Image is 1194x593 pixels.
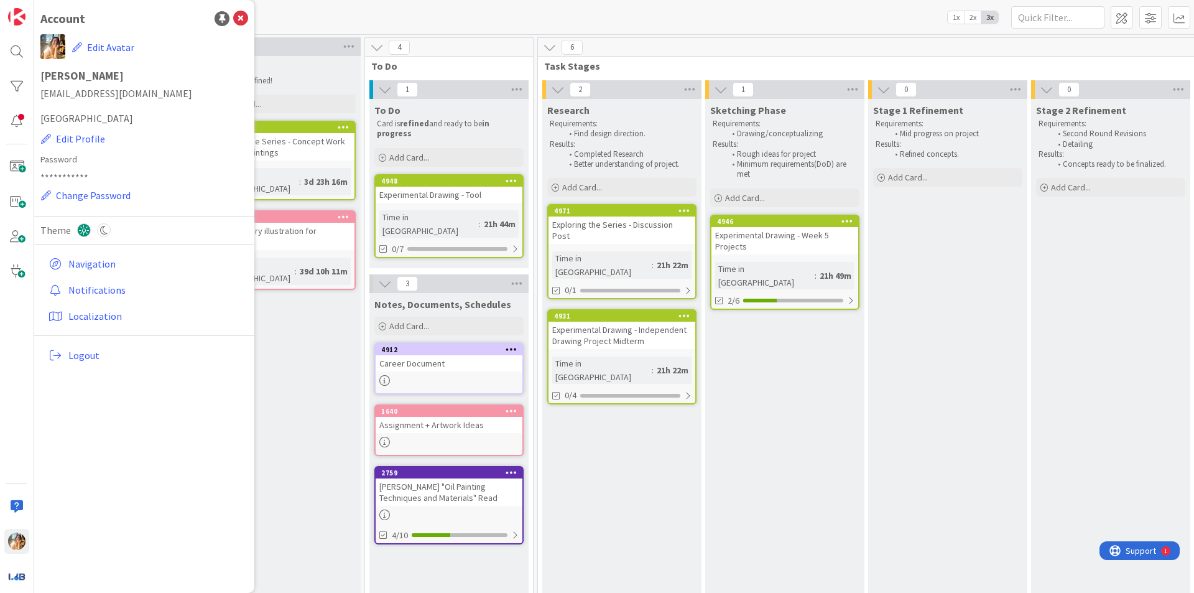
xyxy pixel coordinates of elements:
div: 4948 [376,175,522,187]
span: : [295,264,297,278]
span: Stage 2 Refinement [1036,104,1126,116]
span: 1 [397,82,418,97]
span: Add Card... [389,320,429,332]
div: 4971Exploring the Series - Discussion Post [548,205,695,244]
span: 0/7 [392,243,404,256]
div: 4931 [548,311,695,322]
span: 0 [1058,82,1080,97]
div: 4948 [381,177,522,185]
span: 0/1 [565,284,576,297]
span: : [652,258,654,272]
span: Theme [40,223,71,238]
span: 2x [965,11,981,24]
p: Results: [550,139,694,149]
a: Localization [44,305,248,327]
div: 2759[PERSON_NAME] "Oil Painting Techniques and Materials" Read [376,467,522,506]
div: Exploring the Series - Discussion Post [548,217,695,244]
div: 4971 [548,205,695,217]
div: 3963 [213,213,354,222]
div: 21h 22m [654,363,692,377]
a: Notifications [44,279,248,301]
p: Requirements: [1039,119,1183,129]
li: Refined concepts. [888,149,1020,159]
span: Notes, Documents, Schedules [374,298,511,311]
strong: in progress [377,118,491,139]
span: 1 [733,82,754,97]
li: Mid progress on project [888,129,1020,139]
div: Time in [GEOGRAPHIC_DATA] [552,251,652,279]
li: Second Round Revisions [1051,129,1183,139]
span: 0 [895,82,917,97]
div: 3d 23h 16m [301,175,351,189]
p: Requirements: [876,119,1020,129]
div: 21h 22m [654,258,692,272]
div: 4946Experimental Drawing - Week 5 Projects [711,216,858,254]
div: 4912 [381,345,522,354]
span: Support [26,2,57,17]
div: 4930 [208,122,354,133]
p: Results: [713,139,857,149]
div: 4931 [554,312,695,320]
span: Add Card... [562,182,602,193]
div: 4912 [376,344,522,355]
div: Assignment + Artwork Ideas [376,417,522,433]
div: 4930 [213,123,354,132]
div: [PERSON_NAME] "Oil Painting Techniques and Materials" Read [376,479,522,506]
span: Logout [68,348,243,363]
p: Card is and ready to be [377,119,521,139]
div: 21h 44m [481,217,519,231]
span: To Do [374,104,400,116]
span: 2 [570,82,591,97]
span: 3 [397,276,418,291]
span: : [815,269,817,282]
li: Rough ideas for project [725,149,858,159]
span: 2/6 [728,294,739,307]
div: 4971 [554,207,695,215]
div: Experimental Drawing - Tool [376,187,522,203]
div: 4946 [711,216,858,227]
li: Find design direction. [562,129,695,139]
span: Add Card... [1051,182,1091,193]
p: Tasks to be refined! [209,76,353,86]
div: 21h 49m [817,269,854,282]
div: 4948Experimental Drawing - Tool [376,175,522,203]
p: Results: [1039,149,1183,159]
div: Finish up fairy illustration for portfolio [208,223,354,250]
img: JF [8,533,25,550]
span: 6 [562,40,583,55]
img: Visit kanbanzone.com [8,8,25,26]
div: Account [40,9,85,28]
input: Quick Filter... [1011,6,1104,29]
img: avatar [8,567,25,585]
div: Exploring the Series - Concept Work for Act 2 Paintings [208,133,354,161]
li: Drawing/conceptualizing [725,129,858,139]
div: 1640Assignment + Artwork Ideas [376,406,522,433]
div: 3963Finish up fairy illustration for portfolio [208,212,354,250]
div: 1 [65,5,68,15]
span: Add Card... [725,192,765,203]
span: To Do [371,60,517,72]
span: 4 [389,40,410,55]
span: : [299,175,301,189]
p: Requirements: [550,119,694,129]
div: 4946 [717,217,858,226]
strong: refined [400,118,429,129]
span: 1x [948,11,965,24]
span: 3x [981,11,998,24]
button: Change Password [40,187,131,203]
span: : [479,217,481,231]
div: 4931Experimental Drawing - Independent Drawing Project Midterm [548,311,695,349]
div: 39d 10h 11m [297,264,351,278]
li: Minimum requirements(DoD) are met [725,159,858,180]
span: 4/10 [392,529,408,542]
label: Password [40,153,248,166]
span: [EMAIL_ADDRESS][DOMAIN_NAME] [40,86,248,101]
span: Stage 1 Refinement [873,104,963,116]
div: 4912Career Document [376,344,522,371]
button: Edit Profile [40,131,106,147]
h1: [PERSON_NAME] [40,70,248,82]
a: Navigation [44,253,248,275]
span: Add Card... [389,152,429,163]
span: Research [547,104,590,116]
div: 2759 [376,467,522,479]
